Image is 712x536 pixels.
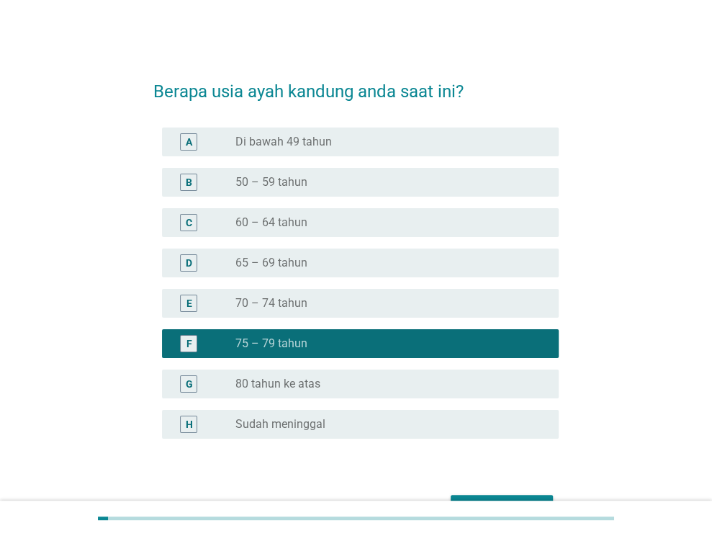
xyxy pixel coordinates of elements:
[235,215,307,230] label: 60 – 64 tahun
[235,336,307,351] label: 75 – 79 tahun
[186,215,192,230] div: C
[235,296,307,311] label: 70 – 74 tahun
[235,377,320,391] label: 80 tahun ke atas
[462,499,541,517] div: Selanjutnya
[186,174,192,189] div: B
[186,295,191,311] div: E
[185,376,192,391] div: G
[186,336,191,351] div: F
[235,135,332,149] label: Di bawah 49 tahun
[153,64,559,104] h2: Berapa usia ayah kandung anda saat ini?
[235,175,307,189] label: 50 – 59 tahun
[186,134,192,149] div: A
[235,417,325,432] label: Sudah meninggal
[185,416,192,432] div: H
[235,256,307,270] label: 65 – 69 tahun
[186,255,192,270] div: D
[451,495,553,521] button: Selanjutnya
